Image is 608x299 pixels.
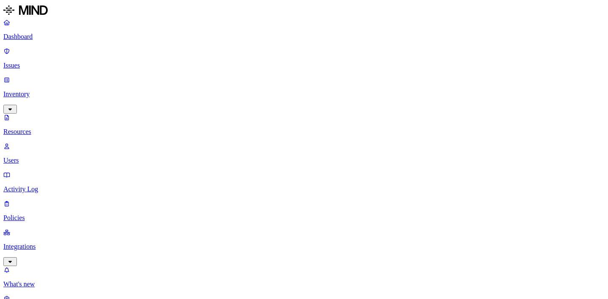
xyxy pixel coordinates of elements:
p: Inventory [3,90,605,98]
a: Resources [3,114,605,136]
a: Issues [3,47,605,69]
p: Integrations [3,243,605,250]
a: Integrations [3,228,605,265]
a: Inventory [3,76,605,112]
a: What's new [3,266,605,288]
p: Users [3,157,605,164]
a: Users [3,142,605,164]
p: Issues [3,62,605,69]
p: Activity Log [3,185,605,193]
a: Activity Log [3,171,605,193]
a: Dashboard [3,19,605,41]
a: Policies [3,200,605,222]
p: What's new [3,280,605,288]
p: Policies [3,214,605,222]
p: Resources [3,128,605,136]
a: MIND [3,3,605,19]
img: MIND [3,3,48,17]
p: Dashboard [3,33,605,41]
